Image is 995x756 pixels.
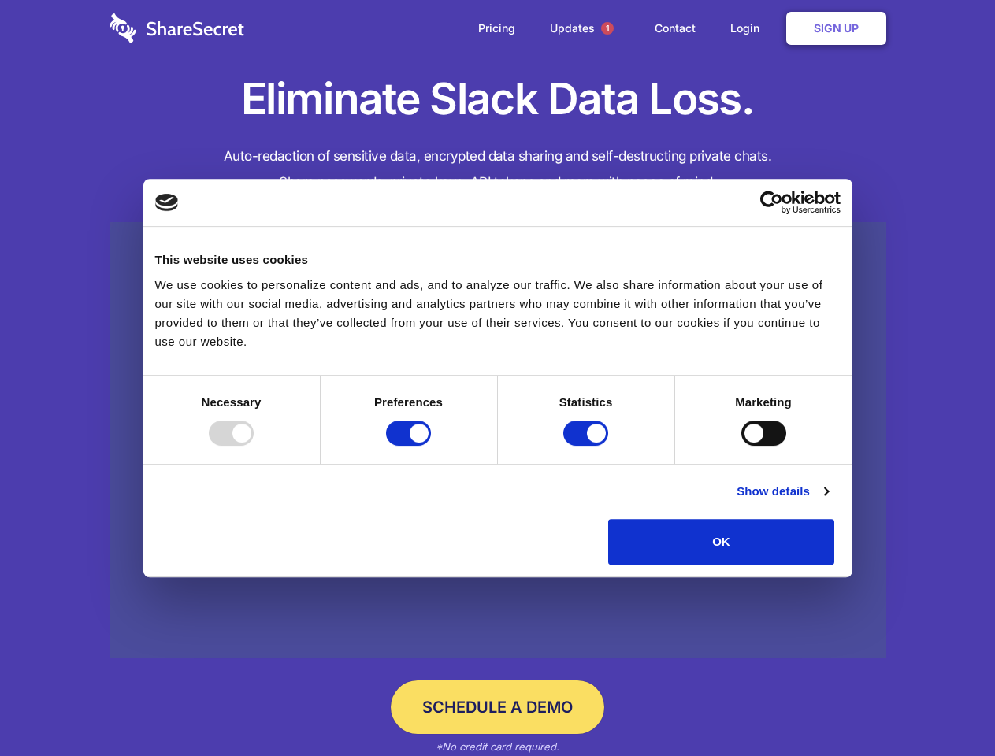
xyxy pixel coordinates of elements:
a: Show details [737,482,828,501]
a: Wistia video thumbnail [110,222,886,659]
strong: Preferences [374,395,443,409]
img: logo [155,194,179,211]
strong: Necessary [202,395,262,409]
a: Login [715,4,783,53]
h1: Eliminate Slack Data Loss. [110,71,886,128]
strong: Marketing [735,395,792,409]
a: Schedule a Demo [391,680,604,734]
h4: Auto-redaction of sensitive data, encrypted data sharing and self-destructing private chats. Shar... [110,143,886,195]
a: Sign Up [786,12,886,45]
a: Usercentrics Cookiebot - opens in a new window [703,191,841,214]
span: 1 [601,22,614,35]
a: Contact [639,4,711,53]
strong: Statistics [559,395,613,409]
a: Pricing [462,4,531,53]
img: logo-wordmark-white-trans-d4663122ce5f474addd5e946df7df03e33cb6a1c49d2221995e7729f52c070b2.svg [110,13,244,43]
div: We use cookies to personalize content and ads, and to analyze our traffic. We also share informat... [155,276,841,351]
button: OK [608,519,834,565]
div: This website uses cookies [155,250,841,269]
em: *No credit card required. [436,740,559,753]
